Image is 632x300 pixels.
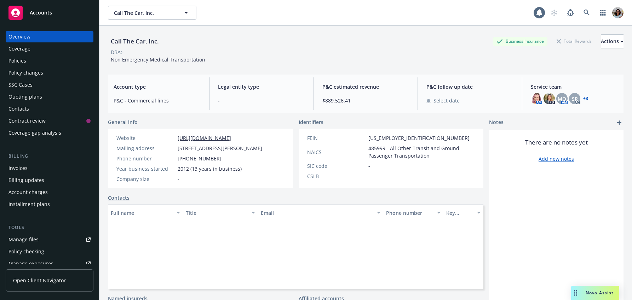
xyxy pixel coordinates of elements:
[6,153,93,160] div: Billing
[6,199,93,210] a: Installment plans
[108,118,138,126] span: General info
[446,209,473,217] div: Key contact
[553,37,595,46] div: Total Rewards
[558,95,566,102] span: MQ
[368,172,370,180] span: -
[8,187,48,198] div: Account charges
[8,246,44,257] div: Policy checking
[8,127,61,139] div: Coverage gap analysis
[6,175,93,186] a: Billing updates
[111,209,172,217] div: Full name
[30,10,52,16] span: Accounts
[612,7,624,18] img: photo
[601,35,624,48] div: Actions
[261,209,373,217] div: Email
[6,31,93,42] a: Overview
[601,34,624,48] button: Actions
[6,79,93,90] a: SSC Cases
[114,9,175,17] span: Call The Car, Inc.
[307,134,366,142] div: FEIN
[111,56,205,63] span: Non Emergency Medical Transportation
[116,175,175,183] div: Company size
[547,6,561,20] a: Start snowing
[8,79,33,90] div: SSC Cases
[368,162,370,170] span: -
[580,6,594,20] a: Search
[218,83,305,90] span: Legal entity type
[6,258,93,269] a: Manage exposures
[322,83,409,90] span: P&C estimated revenue
[186,209,247,217] div: Title
[531,83,618,90] span: Service team
[571,286,580,300] div: Drag to move
[8,163,28,174] div: Invoices
[178,155,222,162] span: [PHONE_NUMBER]
[493,37,547,46] div: Business Insurance
[114,97,201,104] span: P&C - Commercial lines
[525,138,588,147] span: There are no notes yet
[8,55,26,66] div: Policies
[6,67,93,78] a: Policy changes
[6,43,93,54] a: Coverage
[322,97,409,104] span: $889,526.41
[386,209,433,217] div: Phone number
[116,134,175,142] div: Website
[6,55,93,66] a: Policies
[596,6,610,20] a: Switch app
[307,148,366,156] div: NAICS
[8,67,43,78] div: Policy changes
[426,83,513,90] span: P&C follow up date
[6,224,93,231] div: Tools
[8,103,29,114] div: Contacts
[368,134,470,142] span: [US_EMPLOYER_IDENTIFICATION_NUMBER]
[6,127,93,139] a: Coverage gap analysis
[178,165,242,172] span: 2012 (13 years in business)
[8,91,42,102] div: Quoting plans
[489,118,504,127] span: Notes
[563,6,578,20] a: Report a Bug
[258,204,383,221] button: Email
[6,163,93,174] a: Invoices
[6,115,93,127] a: Contract review
[443,204,483,221] button: Key contact
[8,115,46,127] div: Contract review
[299,118,323,126] span: Identifiers
[368,145,475,159] span: 485999 - All Other Transit and Ground Passenger Transportation
[108,194,130,201] a: Contacts
[433,97,460,104] span: Select date
[116,145,175,152] div: Mailing address
[583,96,588,101] a: +3
[116,155,175,162] div: Phone number
[116,165,175,172] div: Year business started
[571,286,619,300] button: Nova Assist
[6,103,93,114] a: Contacts
[6,91,93,102] a: Quoting plans
[114,83,201,90] span: Account type
[108,204,183,221] button: Full name
[6,234,93,245] a: Manage files
[383,204,443,221] button: Phone number
[6,3,93,23] a: Accounts
[8,43,30,54] div: Coverage
[6,187,93,198] a: Account charges
[307,172,366,180] div: CSLB
[218,97,305,104] span: -
[544,93,555,104] img: photo
[307,162,366,170] div: SIC code
[108,6,196,20] button: Call The Car, Inc.
[178,145,262,152] span: [STREET_ADDRESS][PERSON_NAME]
[178,135,231,141] a: [URL][DOMAIN_NAME]
[6,246,93,257] a: Policy checking
[111,48,124,56] div: DBA: -
[531,93,542,104] img: photo
[615,118,624,127] a: add
[8,31,30,42] div: Overview
[8,234,39,245] div: Manage files
[8,175,44,186] div: Billing updates
[178,175,179,183] span: -
[183,204,258,221] button: Title
[539,155,574,163] a: Add new notes
[8,199,50,210] div: Installment plans
[586,290,614,296] span: Nova Assist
